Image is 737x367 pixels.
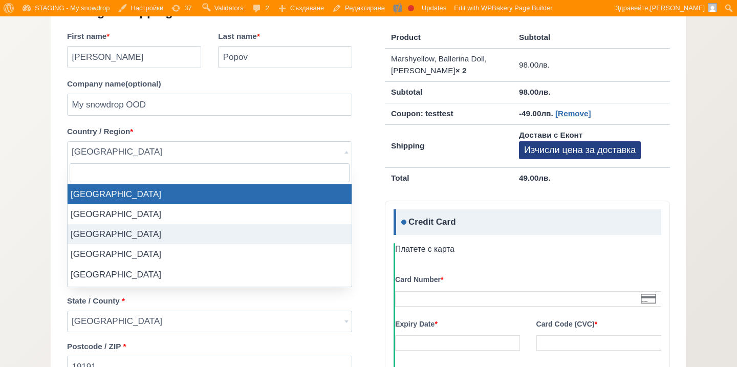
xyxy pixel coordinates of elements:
th: Shipping [385,125,513,168]
li: [GEOGRAPHIC_DATA] [68,285,352,305]
p: Платете с карта [395,243,661,255]
span: лв. [538,88,550,96]
abbr: required [257,32,260,40]
span: Bulgaria [68,142,352,162]
label: State / County [67,292,352,311]
iframe: Входна рамка за защитен срок на валидност [398,338,517,348]
li: [GEOGRAPHIC_DATA] [68,224,352,244]
label: Country / Region [67,122,352,141]
label: Last name [218,27,352,46]
th: Total [385,168,513,189]
label: Company name [67,75,352,94]
label: Достави с Еконт [519,129,582,141]
th: Subtotal [513,27,670,48]
span: 49.00 [522,109,553,118]
label: Expiry Date [395,316,520,333]
li: [GEOGRAPHIC_DATA] [68,244,352,264]
iframe: Входна рамка за защитен CVC [539,338,658,348]
span: State / County [67,311,352,332]
span: 98.00 [519,88,551,96]
li: [GEOGRAPHIC_DATA] [68,184,352,204]
span: 49.00 [519,174,551,182]
label: First name [67,27,201,46]
abbr: required [106,32,110,40]
span: [PERSON_NAME] [650,4,705,12]
td: - [513,103,670,125]
abbr: required [122,296,125,305]
th: Coupon: testtest [385,103,513,125]
span: Veliko Tarnovo [68,311,352,332]
a: [Remove] [555,109,591,118]
label: Postcode / ZIP [67,337,352,356]
li: [GEOGRAPHIC_DATA] [68,204,352,224]
span: лв. [538,60,549,69]
label: Credit Card [394,209,661,235]
label: Card Number [395,271,661,289]
iframe: Входна рамка за защитен номер на картата [398,294,658,304]
span: (optional) [125,79,161,88]
abbr: required [130,127,133,136]
td: Marshyellow, Ballerina Doll, [PERSON_NAME] [385,49,513,82]
label: Card Code (CVC) [536,316,661,333]
th: Subtotal [385,82,513,103]
button: Изчисли цена за доставка [519,141,641,159]
strong: × 2 [456,66,467,75]
th: Product [385,27,513,48]
li: [GEOGRAPHIC_DATA] [68,265,352,285]
span: лв. [538,174,550,182]
abbr: required [123,342,126,351]
div: Focus keyphrase not set [408,5,414,11]
span: Country / Region [67,141,352,163]
span: лв. [541,109,553,118]
span: 98.00 [519,60,550,69]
